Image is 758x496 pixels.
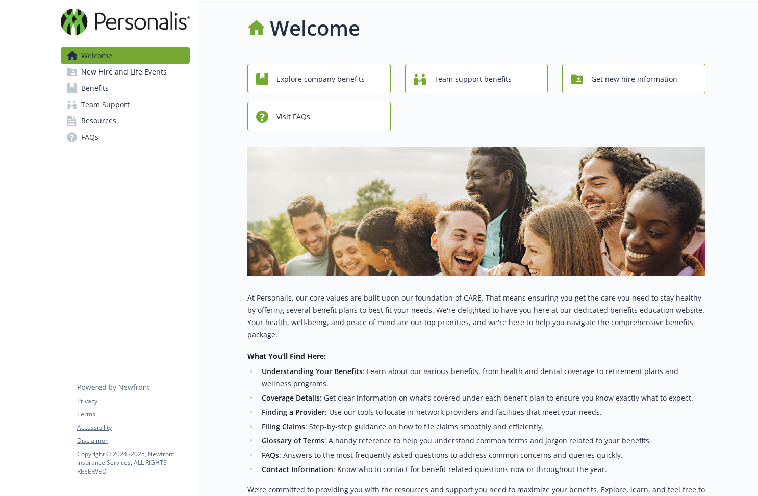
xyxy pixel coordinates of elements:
[247,102,391,131] button: Visit FAQs
[81,47,112,64] span: Welcome
[61,96,190,113] a: Team Support
[247,292,705,341] p: At Personalis, our core values are built upon our foundation of CARE. That means ensuring you get...
[262,464,333,474] strong: Contact Information
[259,392,705,404] li: : Get clear information on what’s covered under each benefit plan to ensure you know exactly what...
[262,366,363,376] strong: Understanding Your Benefits
[247,351,326,361] strong: What You’ll Find Here:
[259,463,705,476] li: : Know who to contact for benefit-related questions now or throughout the year.
[81,113,116,129] span: Resources
[61,47,190,64] a: Welcome
[81,96,130,113] span: Team Support
[262,421,305,431] strong: Filing Claims
[259,435,705,447] li: : A handy reference to help you understand common terms and jargon related to your benefits.
[61,113,190,129] a: Resources
[247,64,391,93] button: Explore company benefits
[259,449,705,461] li: : Answers to the most frequently asked questions to address common concerns and queries quickly.
[81,64,167,80] span: New Hire and Life Events
[61,80,190,96] a: Benefits
[81,129,98,145] span: FAQs
[77,436,189,445] a: Disclaimer
[434,69,512,89] span: Team support benefits
[259,365,705,390] li: : Learn about our various benefits, from health and dental coverage to retirement plans and welln...
[259,406,705,418] li: : Use our tools to locate in-network providers and facilities that meet your needs.
[259,420,705,433] li: : Step-by-step guidance on how to file claims smoothly and efficiently.
[81,80,109,96] span: Benefits
[61,129,190,145] a: FAQs
[262,450,279,460] strong: FAQs
[77,423,189,432] a: Accessibility
[262,436,324,445] strong: Glossary of Terms
[77,396,189,406] a: Privacy
[262,407,325,417] strong: Finding a Provider
[562,64,705,93] button: Get new hire information
[276,69,365,89] span: Explore company benefits
[61,64,190,80] a: New Hire and Life Events
[405,64,548,93] button: Team support benefits
[276,107,310,127] span: Visit FAQs
[77,410,189,419] a: Terms
[77,450,189,476] p: Copyright © 2024 - 2025 , Newfront Insurance Services, ALL RIGHTS RESERVED
[247,147,705,276] img: overview page banner
[591,69,677,89] span: Get new hire information
[270,13,360,43] h1: Welcome
[262,393,320,403] strong: Coverage Details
